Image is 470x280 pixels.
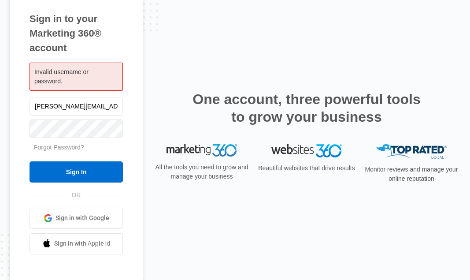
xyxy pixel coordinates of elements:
[257,164,356,173] p: Beautiful websites that drive results
[30,11,123,55] h1: Sign in to your Marketing 360® account
[34,144,84,151] a: Forgot Password?
[30,208,123,229] a: Sign in with Google
[362,165,461,183] p: Monitor reviews and manage your online reputation
[65,190,87,200] span: OR
[30,233,123,254] a: Sign in with Apple Id
[30,97,123,116] input: Email
[56,213,109,223] span: Sign in with Google
[190,90,423,126] h2: One account, three powerful tools to grow your business
[271,144,342,157] img: Websites 360
[30,161,123,183] input: Sign In
[34,68,89,85] span: Invalid username or password.
[152,163,251,181] p: All the tools you need to grow and manage your business
[376,144,447,159] img: Top Rated Local
[167,144,237,157] img: Marketing 360
[54,239,111,248] span: Sign in with Apple Id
